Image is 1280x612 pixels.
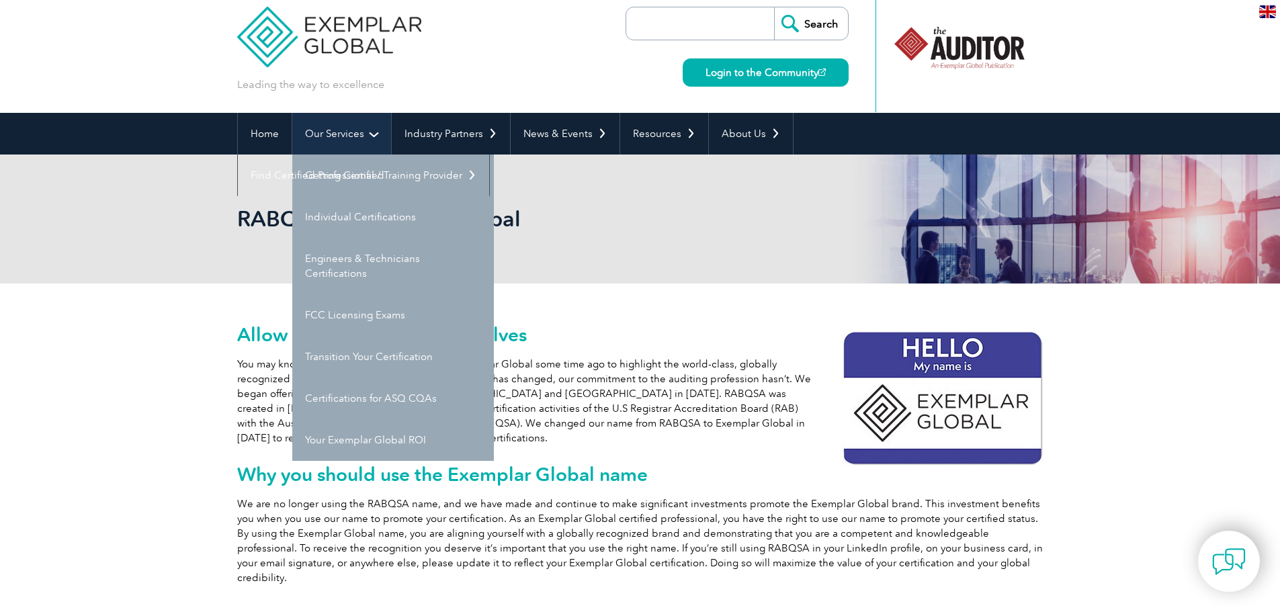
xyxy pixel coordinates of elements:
[709,113,793,155] a: About Us
[237,464,1043,485] h2: Why you should use the Exemplar Global name
[238,155,489,196] a: Find Certified Professional / Training Provider
[292,196,494,238] a: Individual Certifications
[237,357,1043,445] p: You may know us as RABQSA, but we became Exemplar Global some time ago to highlight the world-cla...
[292,336,494,378] a: Transition Your Certification
[292,419,494,461] a: Your Exemplar Global ROI
[237,208,802,230] h2: RABQSA is Exemplar Global
[683,58,849,87] a: Login to the Community
[237,496,1043,585] p: We are no longer using the RABQSA name, and we have made and continue to make significant investm...
[620,113,708,155] a: Resources
[292,378,494,419] a: Certifications for ASQ CQAs
[1212,545,1246,578] img: contact-chat.png
[237,77,384,92] p: Leading the way to excellence
[292,294,494,336] a: FCC Licensing Exams
[1259,5,1276,18] img: en
[238,113,292,155] a: Home
[774,7,848,40] input: Search
[818,69,826,76] img: open_square.png
[292,113,391,155] a: Our Services
[392,113,510,155] a: Industry Partners
[292,238,494,294] a: Engineers & Technicians Certifications
[511,113,620,155] a: News & Events
[237,324,1043,345] h2: Allow us to reintroduce ourselves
